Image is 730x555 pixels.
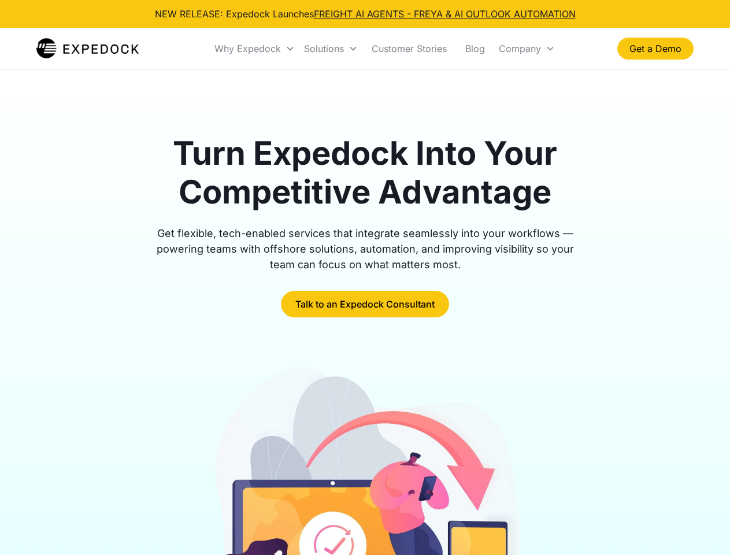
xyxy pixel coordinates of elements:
[143,225,587,272] div: Get flexible, tech-enabled services that integrate seamlessly into your workflows — powering team...
[362,29,456,68] a: Customer Stories
[304,43,344,54] div: Solutions
[36,37,139,60] img: Expedock Logo
[143,134,587,212] h1: Turn Expedock Into Your Competitive Advantage
[672,499,730,555] iframe: Chat Widget
[214,43,281,54] div: Why Expedock
[456,29,494,68] a: Blog
[155,7,576,21] div: NEW RELEASE: Expedock Launches
[210,29,299,68] div: Why Expedock
[314,8,576,20] a: FREIGHT AI AGENTS - FREYA & AI OUTLOOK AUTOMATION
[281,291,449,317] a: Talk to an Expedock Consultant
[499,43,541,54] div: Company
[494,29,559,68] div: Company
[299,29,362,68] div: Solutions
[617,38,694,60] a: Get a Demo
[36,37,139,60] a: home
